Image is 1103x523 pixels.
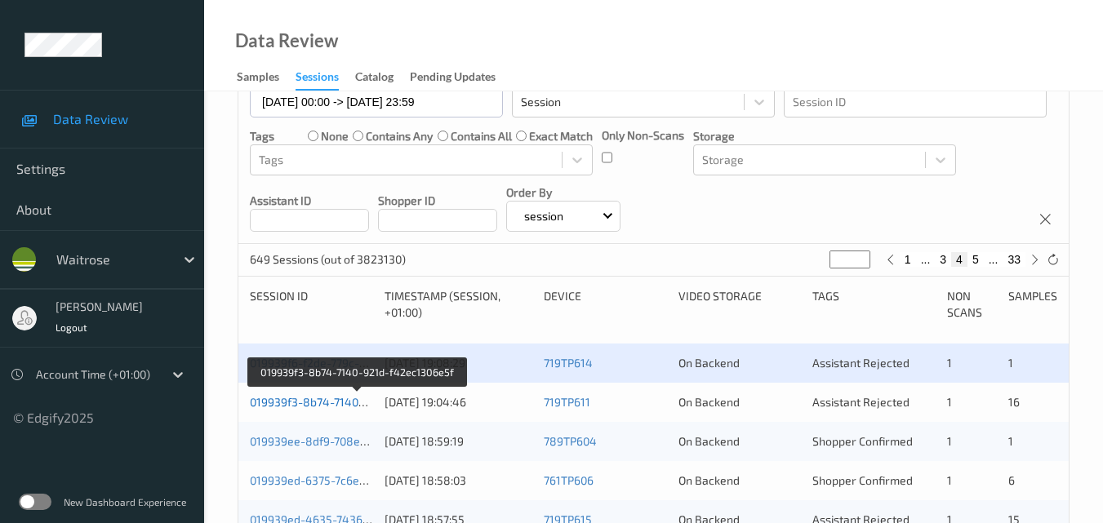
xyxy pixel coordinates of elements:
div: Sessions [296,69,339,91]
button: 1 [900,252,916,267]
label: exact match [529,128,593,144]
span: 1 [1008,356,1013,370]
a: 719TP614 [544,356,593,370]
span: 1 [947,356,952,370]
p: session [518,208,569,224]
span: Shopper Confirmed [812,473,913,487]
a: Sessions [296,66,355,91]
div: Samples [1008,288,1057,321]
button: 33 [1003,252,1025,267]
span: Assistant Rejected [812,356,910,370]
span: 1 [947,434,952,448]
div: [DATE] 18:59:19 [385,433,532,450]
div: On Backend [678,433,802,450]
div: Data Review [235,33,338,49]
div: [DATE] 19:08:29 [385,355,532,371]
button: 5 [967,252,984,267]
div: [DATE] 18:58:03 [385,472,532,489]
a: 761TP606 [544,473,594,487]
div: Session ID [250,288,373,321]
div: Non Scans [947,288,996,321]
a: 019939f6-f2de-779c-b478-6ba39a39022e [250,356,469,370]
label: contains all [451,128,512,144]
div: Pending Updates [410,69,496,89]
p: 649 Sessions (out of 3823130) [250,251,406,268]
p: Only Non-Scans [602,127,684,144]
div: [DATE] 19:04:46 [385,394,532,410]
a: 019939ee-8df9-708e-9dcb-6f3cef943b2a [250,434,469,448]
label: none [321,128,349,144]
span: 6 [1008,473,1015,487]
label: contains any [366,128,433,144]
a: Pending Updates [410,66,512,89]
div: Catalog [355,69,394,89]
button: ... [984,252,1003,267]
p: Tags [250,128,274,144]
button: ... [916,252,936,267]
span: 1 [947,473,952,487]
div: Tags [812,288,936,321]
button: 4 [951,252,967,267]
span: Assistant Rejected [812,395,910,409]
span: 1 [1008,434,1013,448]
div: On Backend [678,472,802,489]
div: On Backend [678,355,802,371]
div: On Backend [678,394,802,410]
p: Storage [693,128,956,144]
button: 3 [935,252,951,267]
a: Samples [237,66,296,89]
div: Video Storage [678,288,802,321]
p: Order By [506,184,620,201]
a: 019939ed-6375-7c6e-a65a-d0ab493bbe6a [250,473,474,487]
div: Timestamp (Session, +01:00) [385,288,532,321]
p: Shopper ID [378,193,497,209]
div: Samples [237,69,279,89]
span: 1 [947,395,952,409]
a: 789TP604 [544,434,597,448]
a: 019939f3-8b74-7140-921d-f42ec1306e5f [250,395,465,409]
span: 16 [1008,395,1020,409]
div: Device [544,288,667,321]
p: Assistant ID [250,193,369,209]
span: Shopper Confirmed [812,434,913,448]
a: Catalog [355,66,410,89]
a: 719TP611 [544,395,590,409]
